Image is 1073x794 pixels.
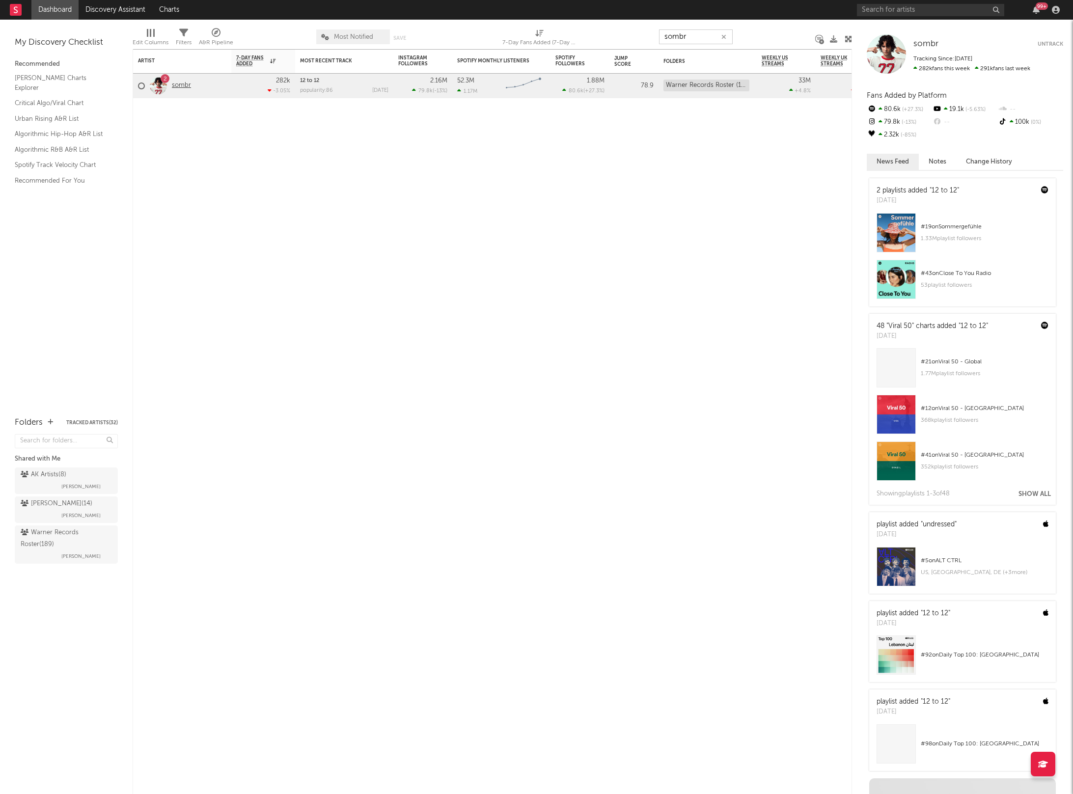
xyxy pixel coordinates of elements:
a: 12 to 12 [300,78,319,83]
span: -85 % [899,133,916,138]
button: Save [393,35,406,41]
div: ( ) [412,87,447,94]
a: Algorithmic R&B A&R List [15,144,108,155]
div: # 5 on ALT CTRL [921,555,1048,567]
span: Tracking Since: [DATE] [913,56,972,62]
div: 80.6k [867,103,932,116]
span: +27.3 % [585,88,603,94]
span: Fans Added by Platform [867,92,947,99]
div: -3.05 % [268,87,290,94]
a: #21onViral 50 - Global1.77Mplaylist followers [869,348,1056,395]
div: Edit Columns [133,25,168,53]
a: #19onSommergefühle1.33Mplaylist followers [869,213,1056,260]
a: sombr [172,82,191,90]
span: 282k fans this week [913,66,970,72]
div: [DATE] [372,88,388,93]
div: Warner Records Roster (189) [663,80,749,91]
span: Weekly US Streams [762,55,796,67]
div: 1.77M playlist followers [921,368,1048,380]
div: Filters [176,25,192,53]
div: Filters [176,37,192,49]
div: 99 + [1036,2,1048,10]
span: 291k fans last week [913,66,1030,72]
div: [DATE] [877,530,957,540]
button: Show All [1018,491,1051,497]
a: Algorithmic Hip-Hop A&R List [15,129,108,139]
div: playlist added [877,608,950,619]
button: Notes [919,154,956,170]
div: My Discovery Checklist [15,37,118,49]
div: Spotify Monthly Listeners [457,58,531,64]
a: #41onViral 50 - [GEOGRAPHIC_DATA]352kplaylist followers [869,441,1056,488]
a: "undressed" [921,521,957,528]
div: # 12 on Viral 50 - [GEOGRAPHIC_DATA] [921,403,1048,414]
div: Recommended [15,58,118,70]
div: Edit Columns [133,37,168,49]
div: 12 to 12 [300,78,388,83]
span: [PERSON_NAME] [61,510,101,521]
span: Weekly UK Streams [821,55,857,67]
a: #5onALT CTRLUS, [GEOGRAPHIC_DATA], DE (+3more) [869,547,1056,594]
a: Critical Algo/Viral Chart [15,98,108,109]
div: 33M [798,78,811,84]
button: Untrack [1038,39,1063,49]
div: [DATE] [877,707,950,717]
div: 1.88M [587,78,605,84]
div: Showing playlist s 1- 3 of 48 [877,488,950,500]
input: Search... [659,29,733,44]
div: 7-Day Fans Added (7-Day Fans Added) [502,37,576,49]
div: -11.5 % [851,87,872,94]
a: "12 to 12" [921,610,950,617]
div: 2.16M [430,78,447,84]
span: sombr [913,40,938,48]
span: +27.3 % [901,107,923,112]
span: Most Notified [334,34,373,40]
div: 79.8k [867,116,932,129]
div: 1.33M playlist followers [921,233,1048,245]
span: 79.8k [418,88,433,94]
span: [PERSON_NAME] [61,550,101,562]
div: AK Artists ( 8 ) [21,469,66,481]
div: # 21 on Viral 50 - Global [921,356,1048,368]
svg: Chart title [501,74,546,98]
div: ( ) [562,87,605,94]
div: 2 playlists added [877,186,959,196]
button: Change History [956,154,1022,170]
a: [PERSON_NAME] Charts Explorer [15,73,108,93]
div: # 98 on Daily Top 100: [GEOGRAPHIC_DATA] [921,738,1048,750]
div: 100k [998,116,1063,129]
span: [PERSON_NAME] [61,481,101,493]
button: News Feed [867,154,919,170]
span: 7-Day Fans Added [236,55,268,67]
div: # 19 on Sommergefühle [921,221,1048,233]
input: Search for artists [857,4,1004,16]
div: playlist added [877,697,950,707]
div: 282k [276,78,290,84]
span: -5.63 % [964,107,986,112]
a: "12 to 12" [921,698,950,705]
a: "12 to 12" [959,323,988,329]
div: US, [GEOGRAPHIC_DATA], DE (+ 3 more) [921,567,1048,578]
span: -13 % [434,88,446,94]
div: 52.3M [457,78,474,84]
button: 99+ [1033,6,1040,14]
span: -13 % [900,120,916,125]
div: [DATE] [877,196,959,206]
div: Shared with Me [15,453,118,465]
a: #98onDaily Top 100: [GEOGRAPHIC_DATA] [869,724,1056,771]
a: AK Artists(8)[PERSON_NAME] [15,467,118,494]
div: # 41 on Viral 50 - [GEOGRAPHIC_DATA] [921,449,1048,461]
div: 368k playlist followers [921,414,1048,426]
a: [PERSON_NAME](14)[PERSON_NAME] [15,496,118,523]
div: [DATE] [877,619,950,629]
span: 0 % [1029,120,1041,125]
span: 80.6k [569,88,583,94]
a: #43onClose To You Radio53playlist followers [869,260,1056,306]
div: Jump Score [614,55,639,67]
div: Artist [138,58,212,64]
a: #12onViral 50 - [GEOGRAPHIC_DATA]368kplaylist followers [869,395,1056,441]
div: 48 "Viral 50" charts added [877,321,988,331]
div: # 92 on Daily Top 100: [GEOGRAPHIC_DATA] [921,649,1048,661]
div: -- [932,116,997,129]
a: Spotify Track Velocity Chart [15,160,108,170]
